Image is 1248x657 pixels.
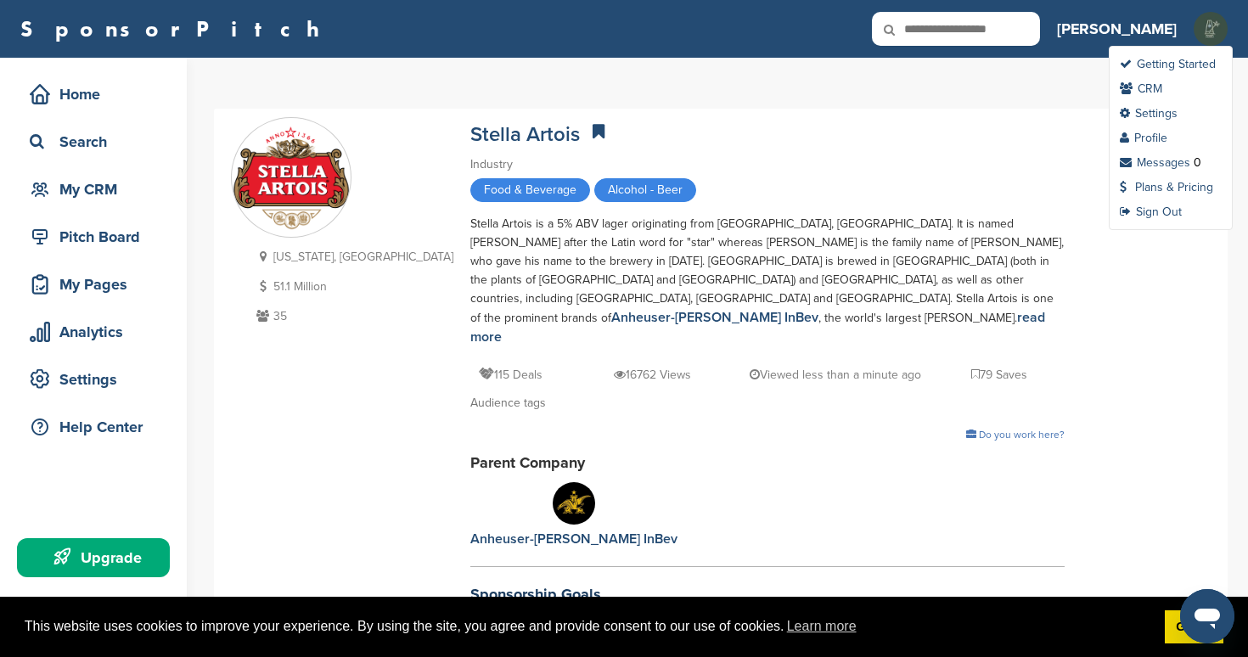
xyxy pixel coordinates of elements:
img: Whatsapp image 2025 08 12 at 21.24.19 [1194,12,1228,46]
a: Do you work here? [966,429,1065,441]
a: My CRM [17,170,170,209]
p: 35 [252,306,453,327]
a: dismiss cookie message [1165,610,1223,644]
img: Sponsorpitch & Anheuser-Busch InBev [553,482,595,525]
span: Do you work here? [979,429,1065,441]
a: Anheuser-[PERSON_NAME] InBev [470,482,677,548]
a: Help Center [17,407,170,446]
div: Pitch Board [25,222,170,252]
a: [PERSON_NAME] [1057,10,1177,48]
span: Alcohol - Beer [594,178,696,202]
div: Search [25,126,170,157]
div: 0 [1194,155,1201,170]
a: Settings [17,360,170,399]
a: My Pages [17,265,170,304]
a: Home [17,75,170,114]
div: Audience tags [470,394,1065,413]
a: Anheuser-[PERSON_NAME] InBev [611,309,818,326]
div: Analytics [25,317,170,347]
div: Help Center [25,412,170,442]
p: 16762 Views [614,364,691,385]
a: Settings [1120,106,1178,121]
h3: [PERSON_NAME] [1057,17,1177,41]
p: [US_STATE], [GEOGRAPHIC_DATA] [252,246,453,267]
p: 79 Saves [971,364,1027,385]
iframe: Bouton de lancement de la fenêtre de messagerie [1180,589,1234,643]
span: Food & Beverage [470,178,590,202]
h2: Sponsorship Goals [470,583,1065,606]
a: CRM [1120,81,1162,96]
div: Settings [25,364,170,395]
a: Pitch Board [17,217,170,256]
a: learn more about cookies [784,614,859,639]
span: This website uses cookies to improve your experience. By using the site, you agree and provide co... [25,614,1151,639]
div: Anheuser-[PERSON_NAME] InBev [470,530,677,548]
a: Upgrade [17,538,170,577]
a: SponsorPitch [20,18,330,40]
a: Stella Artois [470,122,580,147]
a: Analytics [17,312,170,351]
a: Messages [1120,155,1190,170]
div: Home [25,79,170,109]
p: 51.1 Million [252,276,453,297]
div: Stella Artois is a 5% ABV lager originating from [GEOGRAPHIC_DATA], [GEOGRAPHIC_DATA]. It is name... [470,215,1065,347]
a: Sign Out [1120,205,1182,219]
a: Plans & Pricing [1120,180,1213,194]
a: Getting Started [1120,57,1216,71]
p: Viewed less than a minute ago [750,364,921,385]
div: Upgrade [25,542,170,573]
div: Industry [470,155,1065,174]
div: My CRM [25,174,170,205]
img: Sponsorpitch & Stella Artois [232,126,351,231]
a: Profile [1120,131,1167,145]
div: My Pages [25,269,170,300]
a: Search [17,122,170,161]
h2: Parent Company [470,452,1065,474]
p: 115 Deals [479,364,542,385]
